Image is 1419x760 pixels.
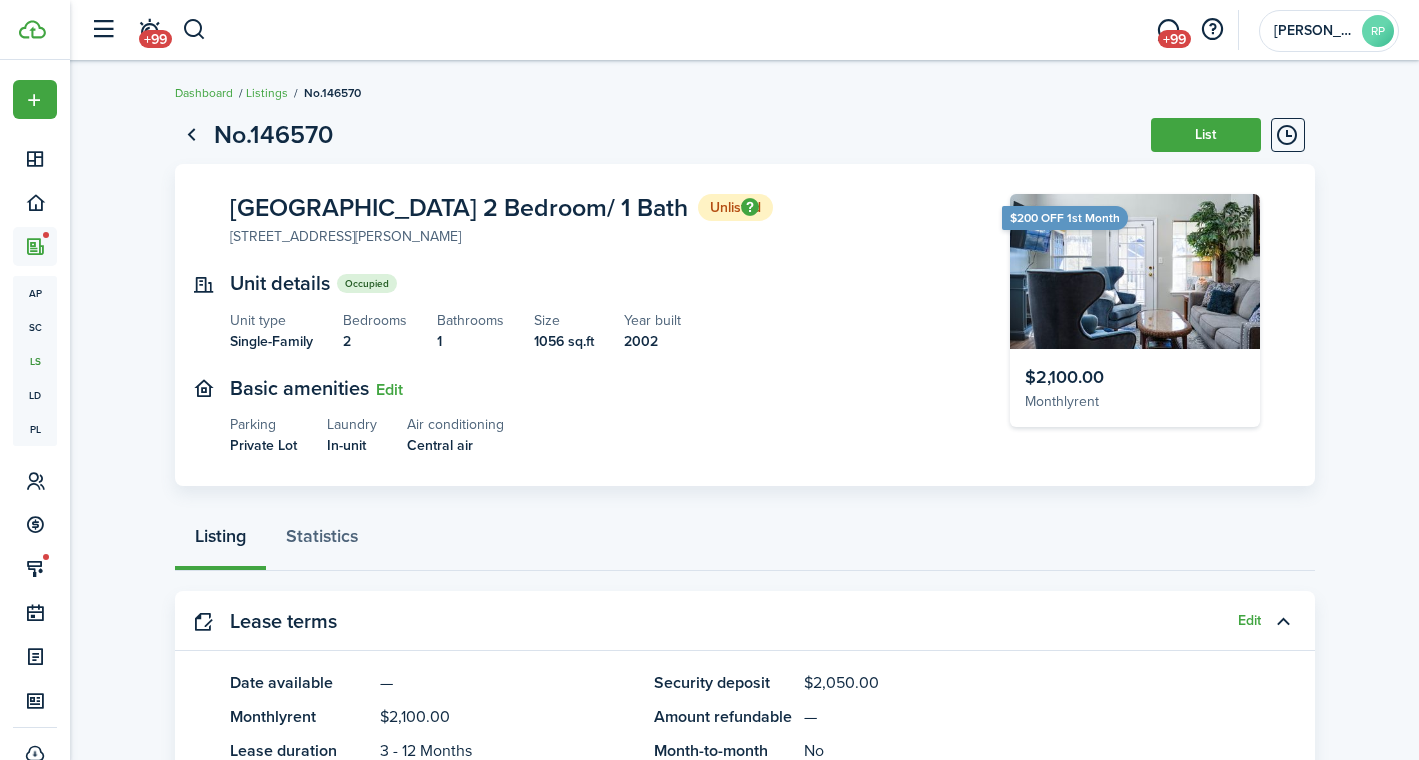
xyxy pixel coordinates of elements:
[804,705,1260,729] panel-main-description: —
[1362,15,1394,47] avatar-text: RP
[1274,24,1354,38] span: Rouzer Property Consultants
[1002,206,1128,230] ribbon: $200 OFF 1st Month
[380,671,634,695] panel-main-description: —
[327,435,377,456] listing-view-item-description: In-unit
[13,276,57,310] a: ap
[804,671,1260,695] panel-main-description: $2,050.00
[230,610,337,633] panel-main-title: Lease terms
[1149,5,1187,56] a: Messaging
[1010,194,1260,349] img: Listing avatar
[407,414,504,435] listing-view-item-title: Air conditioning
[1151,118,1261,152] button: List
[337,274,397,293] status: Occupied
[13,412,57,446] a: pl
[230,671,370,695] panel-main-title: Date available
[230,331,313,352] listing-view-item-description: Single-Family
[654,671,794,695] panel-main-title: Security deposit
[230,377,369,400] text-item: Basic amenities
[230,272,330,295] text-item: Unit details
[13,344,57,378] a: ls
[380,705,634,729] panel-main-description: $2,100.00
[698,194,773,222] status: Unlisted
[230,310,313,331] listing-view-item-title: Unit type
[1271,118,1305,152] button: Timeline
[1158,30,1191,48] span: +99
[624,331,681,352] listing-view-item-description: 2002
[230,195,688,220] span: [GEOGRAPHIC_DATA] 2 Bedroom/ 1 Bath
[139,30,172,48] span: +99
[1025,364,1245,391] div: $2,100.00
[534,331,594,352] listing-view-item-description: 1056 sq.ft
[437,310,504,331] listing-view-item-title: Bathrooms
[624,310,681,331] listing-view-item-title: Year built
[182,13,207,47] button: Search
[1195,13,1229,47] button: Open resource center
[246,84,288,102] a: Listings
[304,84,361,102] span: No.146570
[175,118,209,152] a: Go back
[327,414,377,435] listing-view-item-title: Laundry
[230,226,461,247] div: [STREET_ADDRESS][PERSON_NAME]
[266,511,378,571] a: Statistics
[376,381,403,399] button: Edit
[534,310,594,331] listing-view-item-title: Size
[343,310,407,331] listing-view-item-title: Bedrooms
[1025,391,1245,412] div: Monthly rent
[13,378,57,412] a: ld
[13,310,57,344] a: sc
[343,331,407,352] listing-view-item-description: 2
[1238,613,1261,629] button: Edit
[230,705,370,729] panel-main-title: Monthly rent
[175,84,233,102] a: Dashboard
[130,5,168,56] a: Notifications
[437,331,504,352] listing-view-item-description: 1
[407,435,504,456] listing-view-item-description: Central air
[84,11,122,49] button: Open sidebar
[230,435,297,456] listing-view-item-description: Private Lot
[654,705,794,729] panel-main-title: Amount refundable
[214,116,333,154] h1: No.146570
[1266,604,1300,638] button: Toggle accordion
[230,414,297,435] listing-view-item-title: Parking
[13,80,57,119] button: Open menu
[19,20,46,39] img: TenantCloud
